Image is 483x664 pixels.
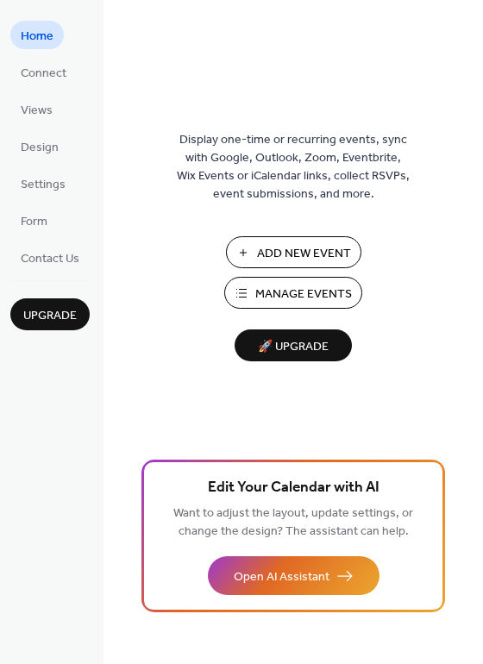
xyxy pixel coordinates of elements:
[10,58,77,86] a: Connect
[257,245,351,263] span: Add New Event
[23,307,77,325] span: Upgrade
[177,131,410,204] span: Display one-time or recurring events, sync with Google, Outlook, Zoom, Eventbrite, Wix Events or ...
[224,277,362,309] button: Manage Events
[10,21,64,49] a: Home
[10,298,90,330] button: Upgrade
[10,95,63,123] a: Views
[226,236,361,268] button: Add New Event
[245,335,342,359] span: 🚀 Upgrade
[21,28,53,46] span: Home
[21,139,59,157] span: Design
[21,213,47,231] span: Form
[173,502,413,543] span: Want to adjust the layout, update settings, or change the design? The assistant can help.
[10,132,69,160] a: Design
[10,243,90,272] a: Contact Us
[21,250,79,268] span: Contact Us
[21,102,53,120] span: Views
[255,285,352,304] span: Manage Events
[10,169,76,197] a: Settings
[234,568,329,586] span: Open AI Assistant
[10,206,58,235] a: Form
[235,329,352,361] button: 🚀 Upgrade
[208,556,379,595] button: Open AI Assistant
[21,176,66,194] span: Settings
[21,65,66,83] span: Connect
[208,476,379,500] span: Edit Your Calendar with AI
